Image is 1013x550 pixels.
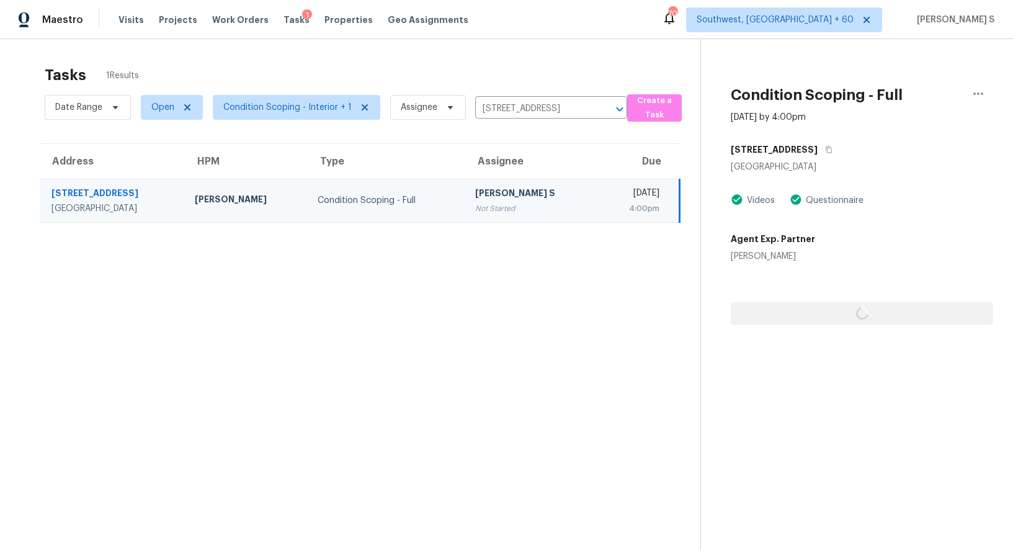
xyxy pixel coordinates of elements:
span: Properties [324,14,373,26]
div: Videos [743,194,775,207]
h2: Tasks [45,69,86,81]
span: Open [151,101,174,114]
th: Type [308,144,465,179]
div: [PERSON_NAME] [195,193,298,209]
button: Open [611,101,628,118]
span: Work Orders [212,14,269,26]
span: Date Range [55,101,102,114]
button: Create a Task [627,94,682,122]
div: Questionnaire [802,194,864,207]
div: 1 [302,9,312,22]
div: 4:00pm [609,202,659,215]
button: Copy Address [818,138,834,161]
span: Maestro [42,14,83,26]
span: Create a Task [633,94,676,122]
span: Southwest, [GEOGRAPHIC_DATA] + 60 [697,14,854,26]
th: Address [40,144,185,179]
th: Assignee [465,144,599,179]
span: Assignee [401,101,437,114]
h5: Agent Exp. Partner [731,233,815,245]
div: 707 [668,7,677,20]
div: [DATE] by 4:00pm [731,111,806,124]
span: Projects [159,14,197,26]
input: Search by address [475,99,592,119]
div: Condition Scoping - Full [318,194,455,207]
div: [GEOGRAPHIC_DATA] [731,161,993,173]
span: [PERSON_NAME] S [912,14,994,26]
th: HPM [185,144,308,179]
div: Not Started [475,202,589,215]
div: [PERSON_NAME] S [475,187,589,202]
div: [DATE] [609,187,659,202]
img: Artifact Present Icon [731,193,743,206]
h5: [STREET_ADDRESS] [731,143,818,156]
img: Artifact Present Icon [790,193,802,206]
div: [PERSON_NAME] [731,250,815,263]
div: [GEOGRAPHIC_DATA] [51,202,175,215]
th: Due [599,144,679,179]
span: 1 Results [106,70,139,82]
span: Geo Assignments [388,14,468,26]
span: Condition Scoping - Interior + 1 [223,101,352,114]
span: Tasks [283,16,310,24]
div: [STREET_ADDRESS] [51,187,175,202]
h2: Condition Scoping - Full [731,89,903,101]
span: Visits [118,14,144,26]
